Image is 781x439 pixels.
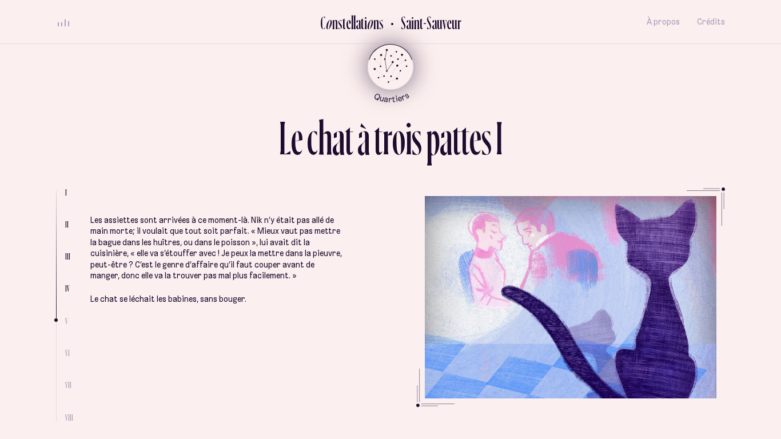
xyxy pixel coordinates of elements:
[342,13,346,32] div: t
[384,13,461,31] button: Retour au Quartier
[279,114,291,162] div: L
[65,187,67,197] span: I
[345,114,353,162] div: t
[65,219,69,229] span: II
[496,114,503,162] div: I
[697,9,725,35] button: Crédits
[357,44,424,103] button: Retour au menu principal
[647,17,680,27] span: À propos
[65,316,68,326] span: V
[412,114,422,162] div: s
[90,215,345,282] p: Les assiettes sont arrivées à ce moment-là. Nik n’y était pas allé de main morte; il voulait que ...
[332,114,345,162] div: a
[697,17,725,27] span: Crédits
[65,252,70,261] span: III
[353,13,356,32] div: l
[373,13,379,32] div: n
[56,16,71,28] button: volume audio
[426,114,440,162] div: p
[374,114,382,162] div: t
[440,114,452,162] div: a
[90,294,345,305] p: Le chat se léchait les babines, sans bouger.
[366,13,373,32] div: o
[405,114,412,162] div: i
[361,13,364,32] div: t
[307,114,318,162] div: c
[392,13,461,32] h2: Saint-Sauveur
[481,114,492,162] div: s
[452,114,461,162] div: t
[65,413,73,422] span: VIII
[364,13,367,32] div: i
[65,348,70,358] span: VI
[357,114,370,162] div: à
[65,380,71,390] span: VII
[346,13,351,32] div: e
[372,90,411,104] tspan: Quartiers
[325,13,332,32] div: o
[392,114,405,162] div: o
[332,13,338,32] div: n
[647,9,680,35] button: À propos
[461,114,469,162] div: t
[320,13,325,32] div: C
[291,114,303,162] div: e
[469,114,481,162] div: e
[65,284,70,293] span: IV
[338,13,342,32] div: s
[351,13,353,32] div: l
[356,13,361,32] div: a
[382,114,392,162] div: r
[379,13,384,32] div: s
[318,114,332,162] div: h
